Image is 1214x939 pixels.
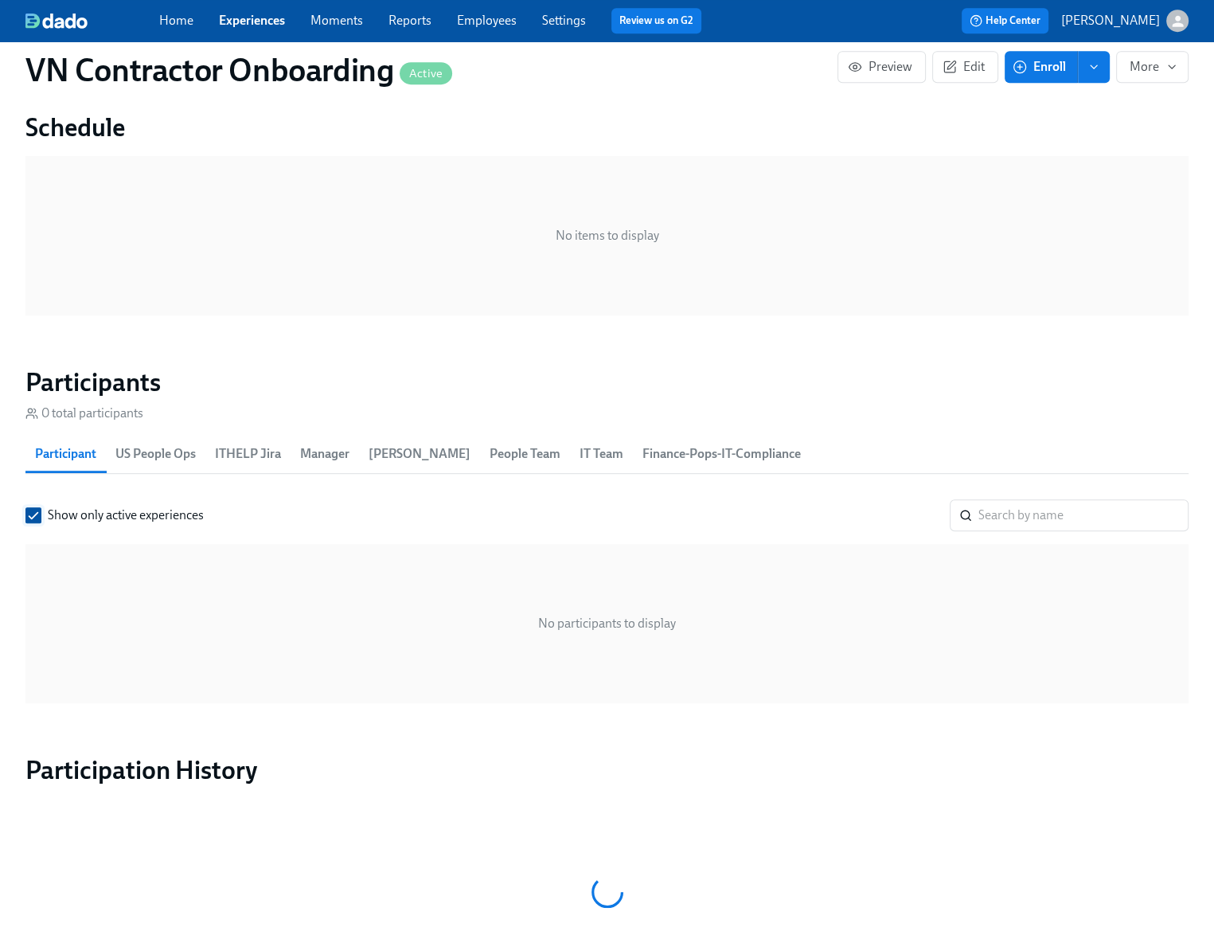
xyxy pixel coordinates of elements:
[457,13,517,28] a: Employees
[946,59,985,75] span: Edit
[369,443,470,465] span: [PERSON_NAME]
[310,13,363,28] a: Moments
[400,68,452,80] span: Active
[25,544,1189,703] div: No participants to display
[611,8,701,33] button: Review us on G2
[25,405,143,422] div: 0 total participants
[25,366,1189,398] h2: Participants
[115,443,196,465] span: US People Ops
[851,59,912,75] span: Preview
[215,443,281,465] span: ITHELP Jira
[542,13,586,28] a: Settings
[970,13,1040,29] span: Help Center
[1016,59,1066,75] span: Enroll
[1005,51,1078,83] button: Enroll
[219,13,285,28] a: Experiences
[25,156,1189,315] div: No items to display
[1078,51,1110,83] button: enroll
[490,443,560,465] span: People Team
[1116,51,1189,83] button: More
[962,8,1048,33] button: Help Center
[25,112,1189,143] h2: Schedule
[619,13,693,29] a: Review us on G2
[1061,10,1189,32] button: [PERSON_NAME]
[159,13,193,28] a: Home
[48,507,204,524] span: Show only active experiences
[25,13,88,29] img: dado
[25,13,159,29] a: dado
[388,13,431,28] a: Reports
[1061,12,1160,29] p: [PERSON_NAME]
[25,51,452,89] h1: VN Contractor Onboarding
[837,51,926,83] button: Preview
[25,754,1189,786] h2: Participation History
[932,51,998,83] button: Edit
[35,443,96,465] span: Participant
[300,443,349,465] span: Manager
[642,443,801,465] span: Finance-Pops-IT-Compliance
[1130,59,1175,75] span: More
[978,499,1189,531] input: Search by name
[580,443,623,465] span: IT Team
